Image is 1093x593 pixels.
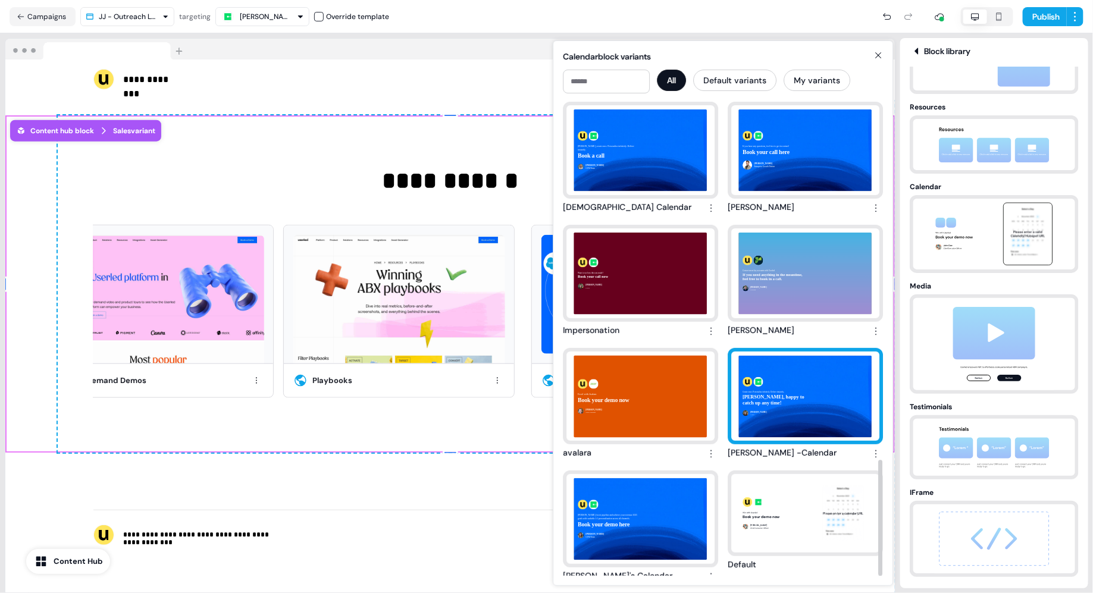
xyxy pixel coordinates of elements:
[728,470,883,570] button: Win with UserledBook your demo now[PERSON_NAME]Chief Executive OfficerCalendlyPlease enter a cale...
[910,101,1079,174] button: Resourcesresources thumbnail preview
[563,324,619,338] div: Impersonation
[563,348,718,462] button: Excel with AvalaraBook your demo now[PERSON_NAME]Sales Manageravalara
[728,225,883,338] button: Convert more key accounts with UserledIf you need anything in the meantime, feel free to book in ...
[910,45,1079,57] div: Block library
[312,375,352,387] div: Playbooks
[215,7,309,26] button: [PERSON_NAME]
[910,280,1079,394] button: Mediamedia thumbnail preview
[71,375,146,387] div: On-Demand Demos
[910,487,1079,498] div: IFrame
[932,119,1057,170] img: resources thumbnail preview
[910,280,1079,292] div: Media
[179,11,211,23] div: targeting
[455,69,807,90] div: Learn moreBook a demo
[728,348,883,462] button: Create once. Personalize infinitely. Deliver instantly.[PERSON_NAME], happy to catch up any time!...
[657,70,686,91] button: All
[563,51,883,62] div: Calendar block variants
[693,70,776,91] button: Default variants
[728,559,756,570] div: Default
[563,201,691,215] div: [DEMOGRAPHIC_DATA] Calendar
[910,181,1079,193] div: Calendar
[932,199,1057,269] img: calendar thumbnail preview
[910,401,1079,413] div: Testimonials
[563,102,718,215] button: [PERSON_NAME], create once. Personalize infinitely. Deliver instantly.Book a call[PERSON_NAME]GTM...
[99,11,158,23] div: JJ - Outreach LP V3
[932,504,1057,573] img: iframe thumbnail preview
[728,201,794,215] div: [PERSON_NAME]
[1023,7,1067,26] button: Publish
[910,181,1079,273] button: Calendarcalendar thumbnail preview
[16,125,94,137] div: Content hub block
[910,101,1079,113] div: Resources
[728,447,837,461] div: [PERSON_NAME] -Calendar
[5,39,188,60] img: Browser topbar
[26,549,110,574] button: Content Hub
[113,125,155,137] div: Sales variant
[784,70,850,91] button: My variants
[563,447,591,461] div: avalara
[563,470,718,584] button: [PERSON_NAME], boost pipeline and achieve your revenue 2025 goals with scalable 1:1 personalizati...
[728,102,883,215] button: If you have any questions, feel free to get in contact!Book your call here[PERSON_NAME]Enterprise...
[541,235,753,354] img: Integrations
[240,11,287,23] div: [PERSON_NAME]
[932,419,1057,476] img: testimonials thumbnail preview
[52,235,264,363] img: On-Demand Demos
[728,324,794,338] div: [PERSON_NAME]
[54,556,103,567] div: Content Hub
[932,298,1057,390] img: media thumbnail preview
[326,11,389,23] div: Override template
[293,235,505,363] img: Playbooks
[563,225,718,338] button: Want to see how this was made?Book your call now[PERSON_NAME]GTMImpersonation
[563,570,672,584] div: [PERSON_NAME]'s Calendar
[910,487,1079,577] button: IFrameiframe thumbnail preview
[910,401,1079,479] button: Testimonialstestimonials thumbnail preview
[10,7,76,26] button: Campaigns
